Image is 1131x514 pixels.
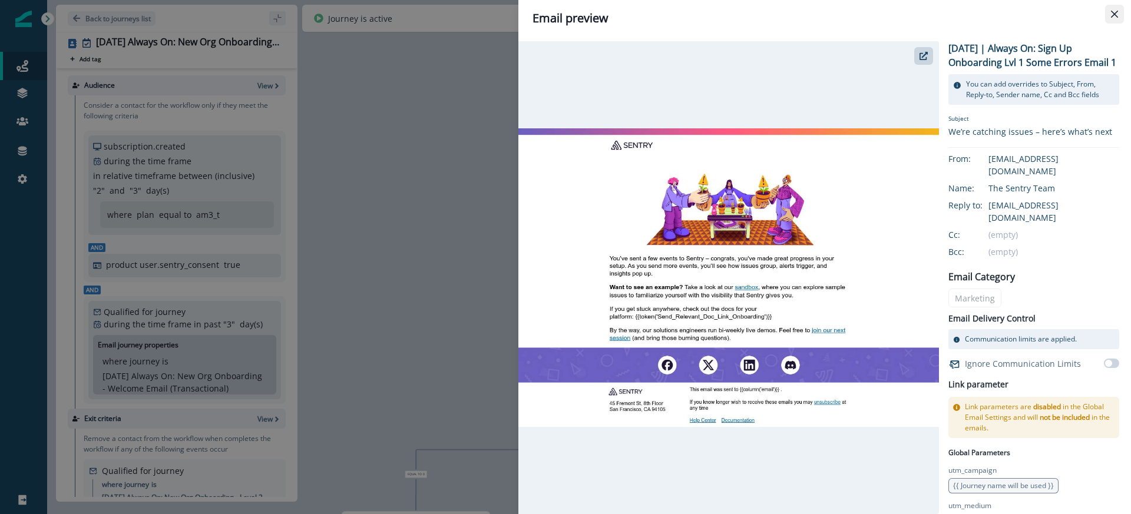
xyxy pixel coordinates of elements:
div: Bcc: [948,246,1007,258]
div: Reply to: [948,199,1007,211]
p: utm_medium [948,500,991,511]
div: Email preview [533,9,1117,27]
p: Link parameters are in the Global Email Settings and will in the emails. [965,402,1115,433]
div: We’re catching issues – here’s what’s next [948,125,1112,138]
p: You can add overrides to Subject, From, Reply-to, Sender name, Cc and Bcc fields [966,79,1115,100]
p: utm_campaign [948,465,997,476]
div: The Sentry Team [988,182,1119,194]
div: (empty) [988,228,1119,241]
div: [EMAIL_ADDRESS][DOMAIN_NAME] [988,152,1119,177]
span: not be included [1040,412,1090,422]
div: From: [948,152,1007,165]
span: {{ Journey name will be used }} [953,480,1054,490]
img: email asset unavailable [518,128,939,427]
button: Close [1105,5,1124,24]
h2: Link parameter [948,377,1008,392]
span: disabled [1033,402,1061,412]
p: Global Parameters [948,445,1010,458]
div: Cc: [948,228,1007,241]
p: Subject [948,114,1112,125]
div: [EMAIL_ADDRESS][DOMAIN_NAME] [988,199,1119,224]
p: [DATE] | Always On: Sign Up Onboarding Lvl 1 Some Errors Email 1 [948,41,1119,69]
div: Name: [948,182,1007,194]
div: (empty) [988,246,1119,258]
